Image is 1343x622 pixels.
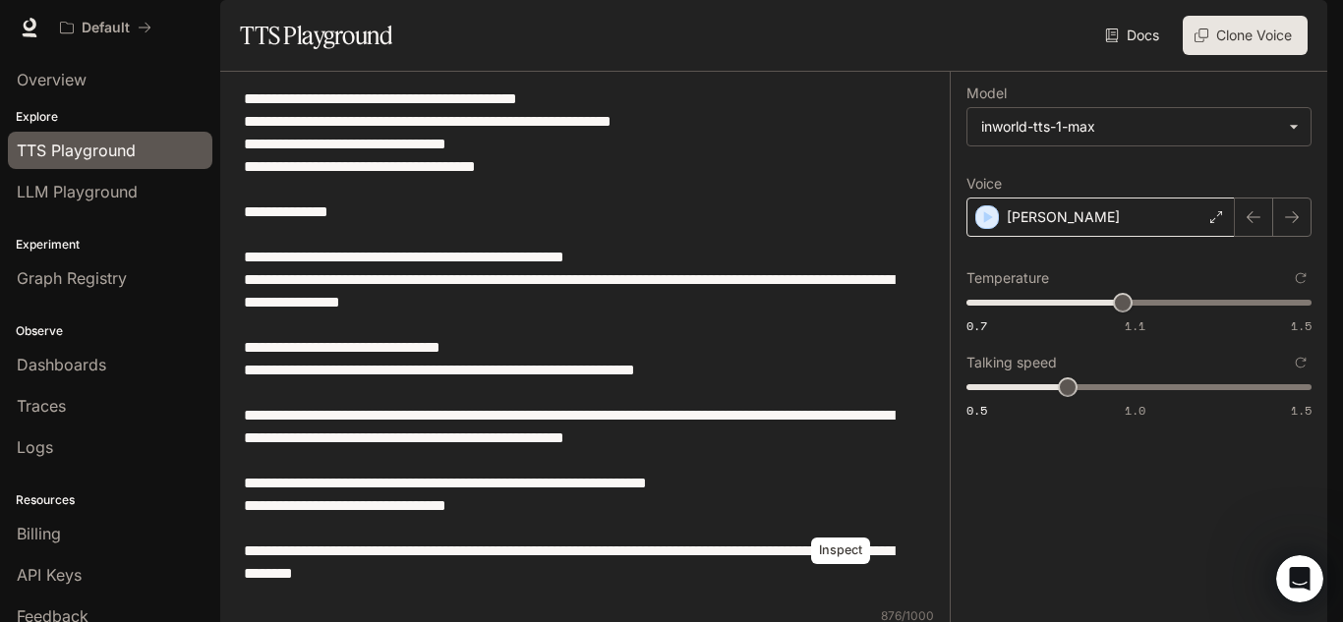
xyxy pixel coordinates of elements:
[240,16,392,55] h1: TTS Playground
[1183,16,1308,55] button: Clone Voice
[1276,555,1323,602] iframe: Intercom live chat
[966,317,987,334] span: 0.7
[1125,317,1145,334] span: 1.1
[967,108,1311,145] div: inworld-tts-1-max
[966,356,1057,369] p: Talking speed
[966,402,987,419] span: 0.5
[981,117,1279,137] div: inworld-tts-1-max
[1290,352,1312,373] button: Reset to default
[811,537,870,564] div: Inspect
[1290,267,1312,289] button: Reset to default
[966,177,1002,191] p: Voice
[966,86,1007,100] p: Model
[1291,317,1312,334] span: 1.5
[82,20,130,36] p: Default
[1291,402,1312,419] span: 1.5
[966,271,1049,285] p: Temperature
[1125,402,1145,419] span: 1.0
[1007,207,1120,227] p: [PERSON_NAME]
[1101,16,1167,55] a: Docs
[51,8,160,47] button: All workspaces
